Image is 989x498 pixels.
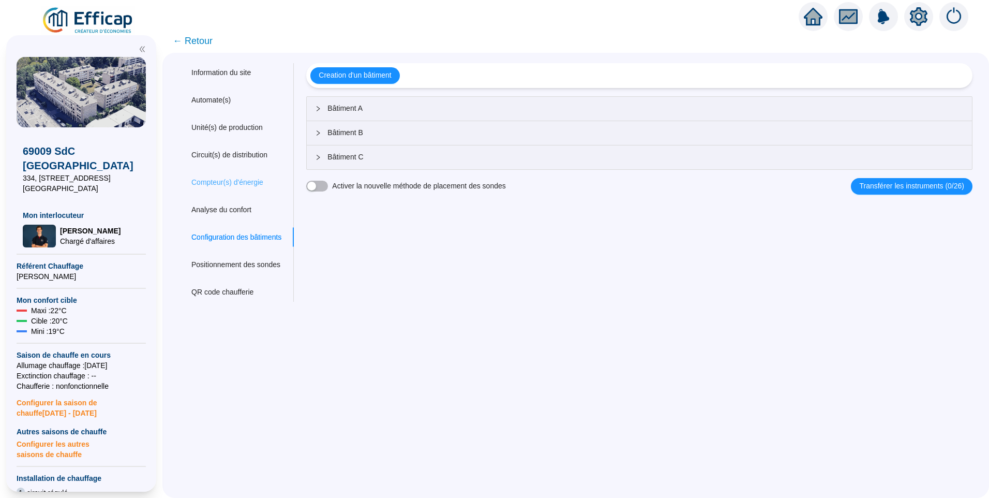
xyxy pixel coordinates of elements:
span: Bâtiment C [327,152,964,163]
img: alerts [869,2,898,31]
span: Creation d'un bâtiment [319,70,391,81]
div: Bâtiment A [307,97,972,121]
span: 69009 SdC [GEOGRAPHIC_DATA] [23,144,140,173]
label: Activer la nouvelle méthode de placement des sondes [332,181,505,192]
span: Bâtiment B [327,127,964,138]
span: Mon interlocuteur [23,210,140,221]
span: Autres saisons de chauffe [17,427,146,437]
div: Bâtiment B [307,121,972,145]
span: Allumage chauffage : [DATE] [17,360,146,371]
span: Transférer les instruments (0/26) [859,181,964,192]
span: circuit régulé [27,488,68,498]
span: collapsed [315,106,321,112]
span: fund [839,7,858,26]
button: Transférer les instruments (0/26) [851,178,972,195]
div: Positionnement des sondes [191,259,280,270]
div: Unité(s) de production [191,122,263,133]
span: [PERSON_NAME] [60,226,121,236]
span: 1 [17,488,25,498]
span: Cible : 20 °C [31,316,68,326]
span: home [804,7,822,26]
img: alerts [939,2,968,31]
button: Creation d'un bâtiment [310,67,399,84]
span: Référent Chauffage [17,261,146,271]
span: Configurer les autres saisons de chauffe [17,437,146,460]
img: Chargé d'affaires [23,225,56,247]
span: double-left [139,46,146,53]
div: QR code chaufferie [191,287,253,298]
span: Bâtiment A [327,103,964,114]
span: ← Retour [173,34,213,48]
span: collapsed [315,154,321,160]
span: Saison de chauffe en cours [17,350,146,360]
span: Chaufferie : non fonctionnelle [17,381,146,391]
div: Automate(s) [191,95,231,106]
span: [PERSON_NAME] [17,271,146,282]
span: Mon confort cible [17,295,146,305]
span: Configurer la saison de chauffe [DATE] - [DATE] [17,391,146,418]
div: Bâtiment C [307,145,972,169]
span: Mini : 19 °C [31,326,65,336]
span: collapsed [315,130,321,136]
div: Compteur(s) d'énergie [191,177,263,188]
span: Maxi : 22 °C [31,305,67,316]
img: efficap energie logo [41,6,135,35]
span: 334, [STREET_ADDRESS] [GEOGRAPHIC_DATA] [23,173,140,194]
div: Analyse du confort [191,204,251,215]
span: Chargé d'affaires [60,236,121,246]
div: Circuit(s) de distribution [191,150,267,160]
div: Information du site [191,67,251,78]
span: Exctinction chauffage : -- [17,371,146,381]
span: Installation de chauffage [17,473,146,484]
span: setting [909,7,928,26]
div: Configuration des bâtiments [191,232,281,243]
